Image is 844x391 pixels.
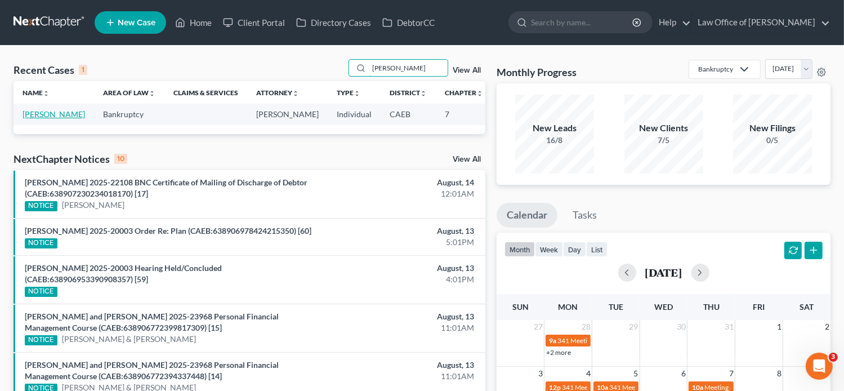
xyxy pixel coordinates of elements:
[14,152,127,166] div: NextChapter Notices
[733,122,812,135] div: New Filings
[292,90,299,97] i: unfold_more
[332,371,474,382] div: 11:01AM
[453,155,481,163] a: View All
[557,336,718,345] span: 341 Meeting for [PERSON_NAME] & [PERSON_NAME]
[369,60,448,76] input: Search by name...
[559,302,578,312] span: Mon
[114,154,127,164] div: 10
[476,90,483,97] i: unfold_more
[580,320,592,334] span: 28
[14,63,87,77] div: Recent Cases
[549,336,556,345] span: 9a
[103,88,155,97] a: Area of Lawunfold_more
[537,367,544,380] span: 3
[800,302,814,312] span: Sat
[332,225,474,237] div: August, 13
[25,177,307,198] a: [PERSON_NAME] 2025-22108 BNC Certificate of Mailing of Discharge of Debtor (CAEB:6389072302340181...
[512,302,529,312] span: Sun
[25,201,57,211] div: NOTICE
[776,320,783,334] span: 1
[43,90,50,97] i: unfold_more
[118,19,155,27] span: New Case
[328,104,381,125] td: Individual
[332,359,474,371] div: August, 13
[497,203,557,228] a: Calendar
[676,320,687,334] span: 30
[624,122,703,135] div: New Clients
[332,263,474,274] div: August, 13
[653,12,691,33] a: Help
[332,274,474,285] div: 4:01PM
[753,302,765,312] span: Fri
[733,135,812,146] div: 0/5
[586,242,608,257] button: list
[698,64,733,74] div: Bankruptcy
[445,88,483,97] a: Chapterunfold_more
[25,312,279,332] a: [PERSON_NAME] and [PERSON_NAME] 2025-23968 Personal Financial Management Course (CAEB:63890677239...
[436,104,492,125] td: 7
[332,311,474,322] div: August, 13
[169,12,217,33] a: Home
[23,109,85,119] a: [PERSON_NAME]
[624,135,703,146] div: 7/5
[633,367,640,380] span: 5
[79,65,87,75] div: 1
[692,12,830,33] a: Law Office of [PERSON_NAME]
[377,12,440,33] a: DebtorCC
[62,199,124,211] a: [PERSON_NAME]
[585,367,592,380] span: 4
[94,104,164,125] td: Bankruptcy
[504,242,535,257] button: month
[62,334,196,345] a: [PERSON_NAME] & [PERSON_NAME]
[515,135,594,146] div: 16/8
[531,12,634,33] input: Search by name...
[25,335,57,345] div: NOTICE
[337,88,360,97] a: Typeunfold_more
[390,88,427,97] a: Districtunfold_more
[164,81,247,104] th: Claims & Services
[703,302,720,312] span: Thu
[381,104,436,125] td: CAEB
[546,348,571,357] a: +2 more
[453,66,481,74] a: View All
[806,353,833,380] iframe: Intercom live chat
[25,226,311,236] a: [PERSON_NAME] 2025-20003 Order Re: Plan (CAEB:638906978424215350) [60]
[256,88,299,97] a: Attorneyunfold_more
[533,320,544,334] span: 27
[562,203,607,228] a: Tasks
[149,90,155,97] i: unfold_more
[654,302,673,312] span: Wed
[291,12,377,33] a: Directory Cases
[628,320,640,334] span: 29
[332,322,474,334] div: 11:01AM
[776,367,783,380] span: 8
[497,65,577,79] h3: Monthly Progress
[645,266,682,278] h2: [DATE]
[563,242,586,257] button: day
[25,263,222,284] a: [PERSON_NAME] 2025-20003 Hearing Held/Concluded (CAEB:638906953390908357) [59]
[332,237,474,248] div: 5:01PM
[217,12,291,33] a: Client Portal
[25,238,57,248] div: NOTICE
[332,177,474,188] div: August, 14
[247,104,328,125] td: [PERSON_NAME]
[724,320,735,334] span: 31
[354,90,360,97] i: unfold_more
[25,360,279,381] a: [PERSON_NAME] and [PERSON_NAME] 2025-23968 Personal Financial Management Course (CAEB:63890677239...
[535,242,563,257] button: week
[829,353,838,362] span: 3
[515,122,594,135] div: New Leads
[680,367,687,380] span: 6
[824,320,830,334] span: 2
[609,302,623,312] span: Tue
[728,367,735,380] span: 7
[420,90,427,97] i: unfold_more
[332,188,474,199] div: 12:01AM
[25,287,57,297] div: NOTICE
[23,88,50,97] a: Nameunfold_more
